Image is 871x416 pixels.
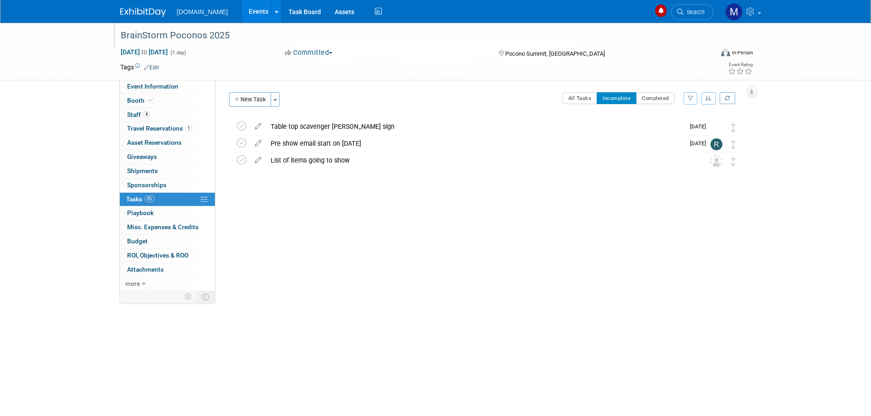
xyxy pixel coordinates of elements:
img: Mark Menzella [725,3,743,21]
a: Event Information [120,80,215,94]
span: Playbook [127,209,154,216]
td: Tags [120,63,159,72]
a: ROI, Objectives & ROO [120,249,215,263]
img: Vasili Karalewich [711,121,722,133]
a: Search [671,4,713,20]
a: Sponsorships [120,179,215,192]
td: Toggle Event Tabs [196,291,215,303]
img: Unassigned [711,155,722,167]
div: Pre show email start on [DATE] [266,136,684,151]
span: [DATE] [DATE] [120,48,168,56]
span: Shipments [127,167,158,174]
i: Move task [731,123,736,132]
span: 0% [144,195,155,202]
span: to [140,48,149,56]
a: more [120,277,215,291]
img: Rachelle Menzella [711,138,722,150]
span: more [125,280,140,287]
a: Staff4 [120,108,215,122]
a: Shipments [120,164,215,178]
span: Booth [127,97,155,104]
a: Asset Reservations [120,136,215,150]
span: Event Information [127,83,178,90]
span: Attachments [127,266,164,273]
div: Event Rating [728,63,753,67]
a: Refresh [720,92,735,104]
span: Search [684,9,705,16]
span: [DOMAIN_NAME] [177,8,228,16]
span: Staff [127,111,150,118]
a: Giveaways [120,150,215,164]
a: Booth [120,94,215,108]
i: Booth reservation complete [149,98,153,103]
button: Incomplete [597,92,636,104]
div: List of items going to show [266,153,692,168]
span: Pocono Summit, [GEOGRAPHIC_DATA] [505,50,605,57]
div: BrainStorm Poconos 2025 [118,27,700,44]
i: Move task [731,140,736,149]
span: Sponsorships [127,181,166,189]
span: [DATE] [690,140,711,147]
i: Move task [731,157,736,166]
span: 4 [143,111,150,118]
td: Personalize Event Tab Strip [181,291,197,303]
span: Misc. Expenses & Credits [127,223,198,231]
div: Table top scavenger [PERSON_NAME] sign [266,119,684,134]
a: Attachments [120,263,215,277]
img: ExhibitDay [120,8,166,17]
button: Committed [282,48,336,58]
a: edit [250,156,266,164]
span: Tasks [126,195,155,203]
button: New Task [229,92,271,107]
span: (1 day) [170,50,186,56]
button: All Tasks [562,92,598,104]
span: ROI, Objectives & ROO [127,252,188,259]
span: Budget [127,237,148,245]
span: Giveaways [127,153,157,160]
a: edit [250,139,266,147]
span: 1 [185,125,192,132]
a: Edit [144,64,159,71]
a: Tasks0% [120,193,215,206]
div: In-Person [732,49,753,56]
span: [DATE] [690,123,711,130]
a: Misc. Expenses & Credits [120,221,215,234]
button: Completed [636,92,675,104]
div: Event Format [659,47,753,61]
a: edit [250,122,266,131]
span: Travel Reservations [127,125,192,132]
a: Playbook [120,206,215,220]
a: Budget [120,235,215,248]
img: Format-Inperson.png [721,49,730,56]
span: Asset Reservations [127,139,182,146]
a: Travel Reservations1 [120,122,215,136]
